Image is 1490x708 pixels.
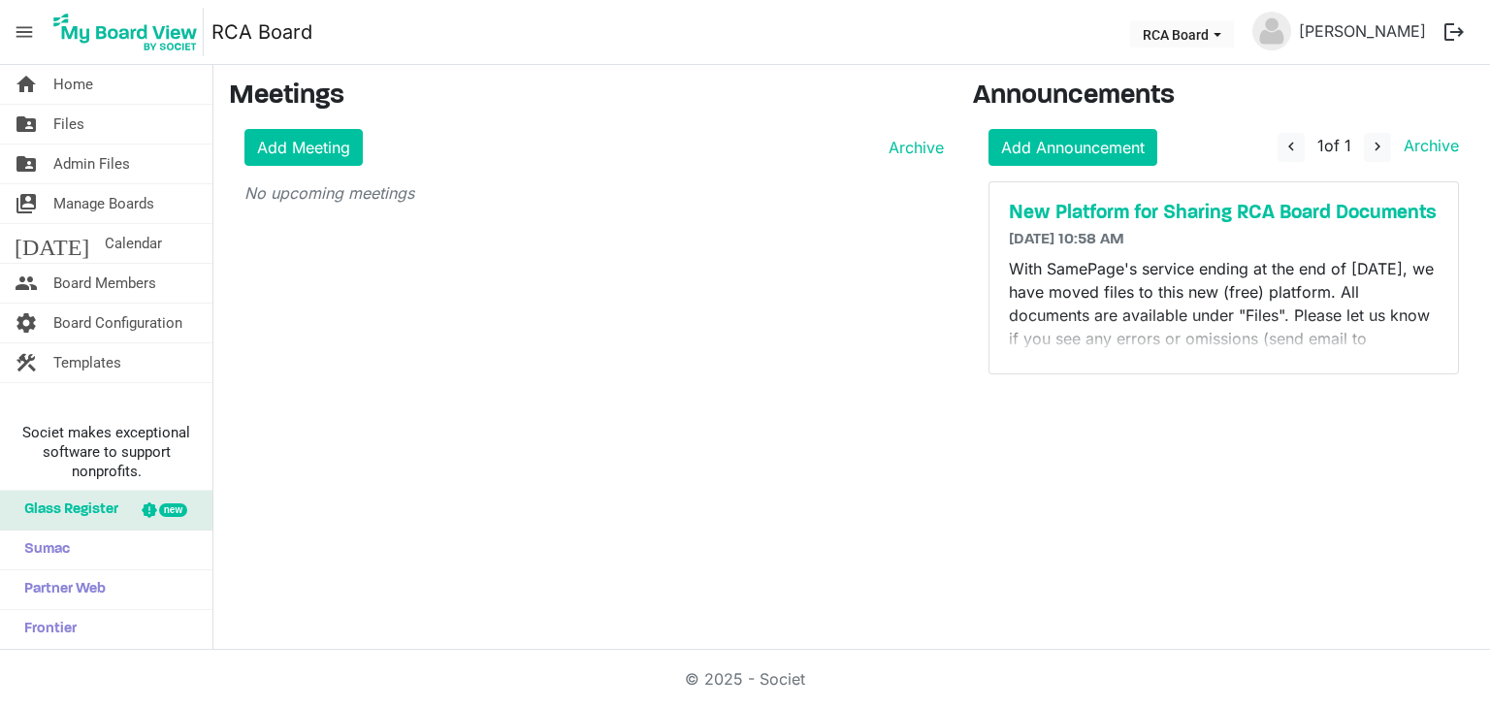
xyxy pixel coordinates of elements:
span: menu [6,14,43,50]
span: Home [53,65,93,104]
button: navigate_before [1278,133,1305,162]
span: Files [53,105,84,144]
p: No upcoming meetings [244,181,944,205]
h3: Announcements [973,80,1475,113]
span: navigate_before [1282,138,1300,155]
span: Board Configuration [53,304,182,342]
a: My Board View Logo [48,8,211,56]
span: Partner Web [15,570,106,609]
span: Manage Boards [53,184,154,223]
span: 1 [1317,136,1324,155]
span: Frontier [15,610,77,649]
span: navigate_next [1369,138,1386,155]
a: Add Announcement [988,129,1157,166]
div: new [159,503,187,517]
a: Archive [881,136,944,159]
span: construction [15,343,38,382]
a: © 2025 - Societ [685,669,805,689]
a: New Platform for Sharing RCA Board Documents [1009,202,1440,225]
img: My Board View Logo [48,8,204,56]
span: switch_account [15,184,38,223]
a: Archive [1396,136,1459,155]
button: navigate_next [1364,133,1391,162]
div: With SamePage's service ending at the end of [DATE], we have moved files to this new (free) platf... [1009,257,1440,354]
span: [DATE] 10:58 AM [1009,232,1124,247]
button: RCA Board dropdownbutton [1130,20,1234,48]
h3: Meetings [229,80,944,113]
span: Societ makes exceptional software to support nonprofits. [9,423,204,481]
img: no-profile-picture.svg [1252,12,1291,50]
span: people [15,264,38,303]
span: Admin Files [53,145,130,183]
a: RCA Board [211,13,312,51]
span: [DATE] [15,224,89,263]
span: settings [15,304,38,342]
button: logout [1434,12,1474,52]
span: Templates [53,343,121,382]
span: Board Members [53,264,156,303]
span: folder_shared [15,105,38,144]
span: folder_shared [15,145,38,183]
a: [PERSON_NAME] [1291,12,1434,50]
span: Glass Register [15,491,118,530]
span: Sumac [15,531,70,569]
span: home [15,65,38,104]
span: Calendar [105,224,162,263]
span: of 1 [1317,136,1351,155]
a: Add Meeting [244,129,363,166]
